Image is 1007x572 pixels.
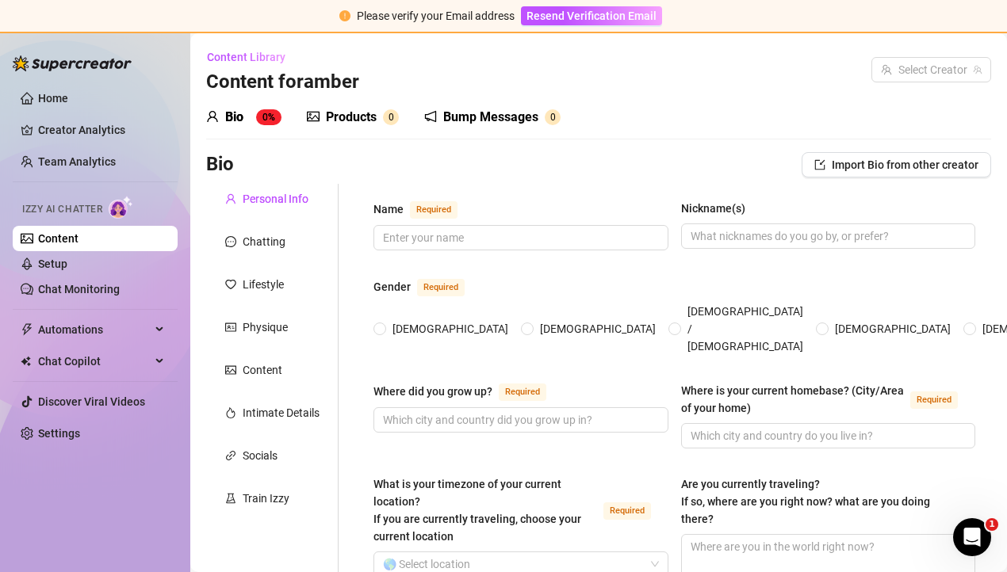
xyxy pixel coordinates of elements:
div: Intimate Details [243,404,320,421]
sup: 0 [545,109,561,125]
span: Automations [38,317,151,342]
button: Import Bio from other creator [802,152,991,177]
div: Bio [225,108,243,127]
sup: 0% [256,109,281,125]
span: user [225,193,236,204]
span: [DEMOGRAPHIC_DATA] [386,320,515,337]
input: Where is your current homebase? (City/Area of your home) [691,427,963,444]
input: Where did you grow up? [383,411,656,429]
span: Chat Copilot [38,349,151,374]
span: heart [225,279,236,290]
img: logo-BBDzfeDw.svg [13,55,132,71]
label: Name [373,200,475,219]
div: Bump Messages [443,108,538,127]
input: Name [383,229,656,246]
a: Home [38,92,68,105]
span: fire [225,407,236,418]
input: Nickname(s) [691,227,963,245]
span: exclamation-circle [339,10,350,21]
span: Import Bio from other creator [832,158,978,171]
div: Gender [373,278,411,296]
span: team [973,65,982,74]
span: experiment [225,493,236,504]
span: Izzy AI Chatter [22,202,102,217]
span: message [225,236,236,247]
span: Content Library [207,51,285,63]
div: Train Izzy [243,490,289,507]
a: Chat Monitoring [38,283,120,296]
div: Name [373,200,404,218]
div: Where is your current homebase? (City/Area of your home) [681,382,905,417]
h3: Content for amber [206,70,359,95]
img: Chat Copilot [21,356,31,367]
span: [DEMOGRAPHIC_DATA] [829,320,957,337]
span: import [814,159,825,170]
div: Personal Info [243,190,308,208]
a: Creator Analytics [38,117,165,143]
span: thunderbolt [21,323,33,336]
span: link [225,450,236,461]
span: picture [307,110,320,123]
span: Required [910,391,958,409]
span: Required [417,279,465,296]
span: Are you currently traveling? If so, where are you right now? what are you doing there? [681,478,930,525]
label: Where did you grow up? [373,382,564,401]
span: 1 [986,518,998,531]
span: Required [603,502,651,520]
label: Gender [373,277,482,296]
img: AI Chatter [109,196,133,219]
label: Nickname(s) [681,200,756,217]
span: Required [410,201,458,219]
div: Products [326,108,377,127]
a: Content [38,232,78,245]
span: What is your timezone of your current location? If you are currently traveling, choose your curre... [373,478,581,543]
a: Discover Viral Videos [38,395,145,408]
iframe: Intercom live chat [953,518,991,556]
span: [DEMOGRAPHIC_DATA] / [DEMOGRAPHIC_DATA] [681,303,810,355]
a: Settings [38,427,80,440]
div: Content [243,361,282,379]
span: notification [424,110,437,123]
span: Required [499,383,546,401]
a: Team Analytics [38,155,116,168]
div: Where did you grow up? [373,383,492,400]
div: Socials [243,447,278,464]
a: Setup [38,257,67,270]
div: Physique [243,318,288,336]
div: Chatting [243,233,285,250]
span: idcard [225,322,236,333]
div: Lifestyle [243,276,284,293]
div: Nickname(s) [681,200,745,217]
button: Content Library [206,44,298,70]
label: Where is your current homebase? (City/Area of your home) [681,382,976,417]
span: [DEMOGRAPHIC_DATA] [534,320,662,337]
sup: 0 [383,109,399,125]
span: user [206,110,219,123]
span: picture [225,364,236,376]
h3: Bio [206,152,234,177]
